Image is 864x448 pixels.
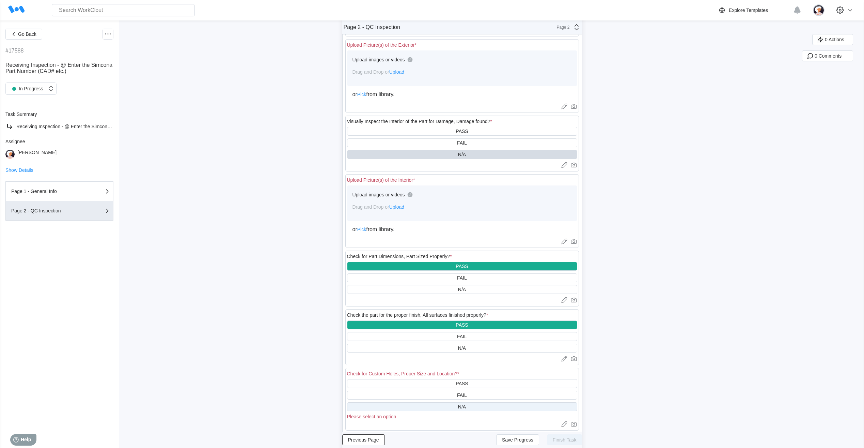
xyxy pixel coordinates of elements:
[5,168,33,173] button: Show Details
[352,69,405,75] span: Drag and Drop or
[496,434,539,445] button: Save Progress
[348,437,379,442] span: Previous Page
[457,140,467,146] div: FAIL
[5,150,15,159] img: user-4.png
[347,177,415,183] div: Upload Picture(s) of the Interior
[5,181,113,201] button: Page 1 - General Info
[342,434,385,445] button: Previous Page
[458,287,466,292] div: N/A
[456,322,468,328] div: PASS
[352,226,572,233] div: or from library.
[5,122,113,131] a: Receiving Inspection - @ Enter the Simcona Part Number (CAD# etc.)
[457,392,467,398] div: FAIL
[547,434,582,445] button: Finish Task
[812,34,853,45] button: 0 Actions
[5,201,113,221] button: Page 2 - QC Inspection
[52,4,195,16] input: Search WorkClout
[5,29,42,40] button: Go Back
[815,54,842,58] span: 0 Comments
[456,381,468,386] div: PASS
[347,371,459,376] div: Check for Custom Holes, Proper Size and Location?
[18,32,36,36] span: Go Back
[352,57,405,62] div: Upload images or videos
[11,189,79,194] div: Page 1 - General Info
[9,84,43,93] div: In Progress
[17,150,57,159] div: [PERSON_NAME]
[347,312,488,318] div: Check the part for the proper finish, All surfaces finished properly?
[813,4,824,16] img: user-4.png
[352,204,405,210] span: Drag and Drop or
[357,92,366,97] span: Pick
[5,139,113,144] div: Assignee
[389,69,404,75] span: Upload
[553,25,570,30] div: Page 2
[5,111,113,117] div: Task Summary
[389,204,404,210] span: Upload
[456,264,468,269] div: PASS
[458,345,466,351] div: N/A
[5,48,23,54] div: #17588
[11,208,79,213] div: Page 2 - QC Inspection
[347,254,452,259] div: Check for Part Dimensions, Part Sized Properly?
[456,129,468,134] div: PASS
[347,414,577,419] div: Please select an option
[457,275,467,281] div: FAIL
[802,50,853,61] button: 0 Comments
[347,119,492,124] div: Visually Inspect the Interior of the Part for Damage, Damage found?
[357,227,366,232] span: Pick
[347,42,417,48] div: Upload Picture(s) of the Exterior
[729,8,768,13] div: Explore Templates
[502,437,533,442] span: Save Progress
[344,24,400,30] div: Page 2 - QC Inspection
[352,91,572,98] div: or from library.
[352,192,405,197] div: Upload images or videos
[718,6,790,14] a: Explore Templates
[457,334,467,339] div: FAIL
[458,404,466,409] div: N/A
[825,37,844,42] span: 0 Actions
[458,152,466,157] div: N/A
[553,437,577,442] span: Finish Task
[5,62,112,74] span: Receiving Inspection - @ Enter the Simcona Part Number (CAD# etc.)
[16,124,164,129] span: Receiving Inspection - @ Enter the Simcona Part Number (CAD# etc.)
